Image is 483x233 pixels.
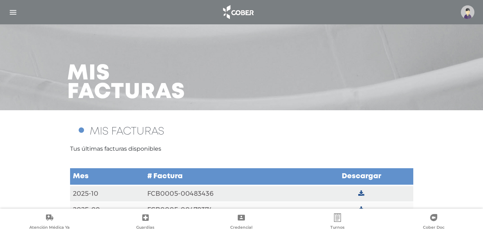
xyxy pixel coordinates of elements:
a: Atención Médica Ya [1,213,98,232]
span: Guardias [136,225,154,231]
span: Cober Doc [423,225,444,231]
td: Descargar [310,168,413,185]
td: Mes [70,168,145,185]
td: # Factura [144,168,310,185]
td: FCB0005-00479374 [144,202,310,218]
td: FCB0005-00483436 [144,185,310,202]
img: logo_cober_home-white.png [219,4,257,21]
p: Tus últimas facturas disponibles [70,145,413,153]
td: 2025-10 [70,185,145,202]
a: Guardias [98,213,194,232]
a: Turnos [290,213,386,232]
span: Turnos [330,225,345,231]
a: Cober Doc [385,213,482,232]
img: Cober_menu-lines-white.svg [9,8,18,17]
td: 2025-09 [70,202,145,218]
span: MIS FACTURAS [90,127,164,136]
a: Credencial [193,213,290,232]
span: Credencial [230,225,252,231]
span: Atención Médica Ya [29,225,70,231]
img: profile-placeholder.svg [461,5,474,19]
h3: Mis facturas [67,64,185,102]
